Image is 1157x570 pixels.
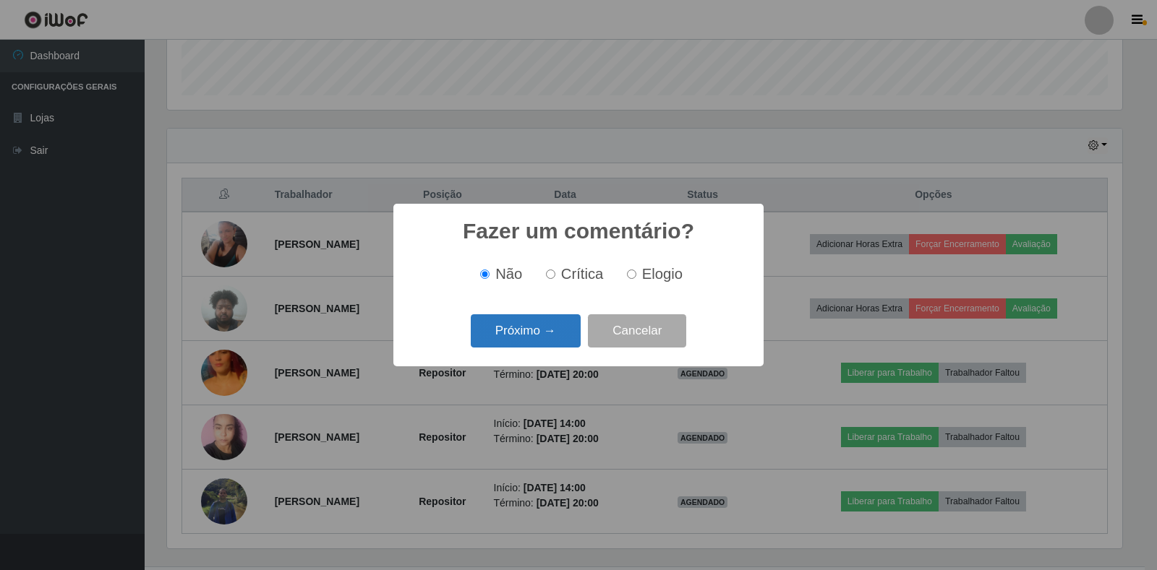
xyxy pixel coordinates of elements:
[463,218,694,244] h2: Fazer um comentário?
[642,266,683,282] span: Elogio
[561,266,604,282] span: Crítica
[588,314,686,348] button: Cancelar
[480,269,490,279] input: Não
[495,266,522,282] span: Não
[627,269,636,279] input: Elogio
[471,314,581,348] button: Próximo →
[546,269,555,279] input: Crítica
